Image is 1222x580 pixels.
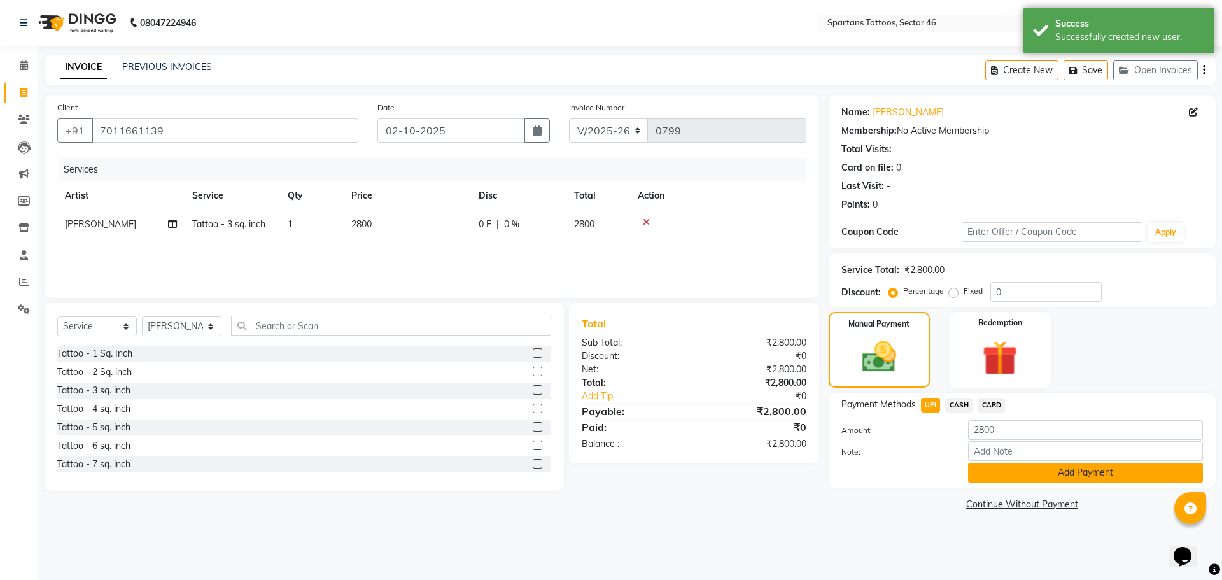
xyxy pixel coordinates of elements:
[873,106,944,119] a: [PERSON_NAME]
[566,181,630,210] th: Total
[92,118,358,143] input: Search by Name/Mobile/Email/Code
[841,286,881,299] div: Discount:
[57,402,130,416] div: Tattoo - 4 sq. inch
[57,347,132,360] div: Tattoo - 1 Sq. Inch
[32,5,120,41] img: logo
[57,118,93,143] button: +91
[841,143,892,156] div: Total Visits:
[904,264,945,277] div: ₹2,800.00
[848,318,909,330] label: Manual Payment
[1055,17,1205,31] div: Success
[59,158,816,181] div: Services
[1169,529,1209,567] iframe: chat widget
[57,102,78,113] label: Client
[572,376,694,390] div: Total:
[971,336,1029,380] img: _gift.svg
[288,218,293,230] span: 1
[65,218,136,230] span: [PERSON_NAME]
[192,218,265,230] span: Tattoo - 3 sq. inch
[504,218,519,231] span: 0 %
[852,337,907,376] img: _cash.svg
[377,102,395,113] label: Date
[572,336,694,350] div: Sub Total:
[1113,60,1198,80] button: Open Invoices
[140,5,196,41] b: 08047224946
[841,180,884,193] div: Last Visit:
[185,181,280,210] th: Service
[921,398,941,413] span: UPI
[945,398,973,413] span: CASH
[572,437,694,451] div: Balance :
[351,218,372,230] span: 2800
[1148,223,1184,242] button: Apply
[630,181,806,210] th: Action
[57,421,130,434] div: Tattoo - 5 sq. inch
[985,60,1058,80] button: Create New
[572,404,694,419] div: Payable:
[231,316,551,336] input: Search or Scan
[57,365,132,379] div: Tattoo - 2 Sq. inch
[694,336,815,350] div: ₹2,800.00
[841,161,894,174] div: Card on file:
[344,181,471,210] th: Price
[694,363,815,376] div: ₹2,800.00
[841,264,899,277] div: Service Total:
[964,285,983,297] label: Fixed
[694,376,815,390] div: ₹2,800.00
[574,218,594,230] span: 2800
[831,498,1213,511] a: Continue Without Payment
[572,350,694,363] div: Discount:
[60,56,107,79] a: INVOICE
[582,317,611,330] span: Total
[479,218,491,231] span: 0 F
[903,285,944,297] label: Percentage
[694,350,815,363] div: ₹0
[122,61,212,73] a: PREVIOUS INVOICES
[57,181,185,210] th: Artist
[57,439,130,453] div: Tattoo - 6 sq. inch
[57,458,130,471] div: Tattoo - 7 sq. inch
[572,363,694,376] div: Net:
[572,420,694,435] div: Paid:
[841,106,870,119] div: Name:
[694,404,815,419] div: ₹2,800.00
[569,102,624,113] label: Invoice Number
[873,198,878,211] div: 0
[714,390,815,403] div: ₹0
[841,198,870,211] div: Points:
[896,161,901,174] div: 0
[978,317,1022,329] label: Redemption
[280,181,344,210] th: Qty
[978,398,1005,413] span: CARD
[962,222,1142,242] input: Enter Offer / Coupon Code
[694,437,815,451] div: ₹2,800.00
[841,124,897,138] div: Membership:
[471,181,566,210] th: Disc
[841,124,1203,138] div: No Active Membership
[841,225,962,239] div: Coupon Code
[832,446,959,458] label: Note:
[57,384,130,397] div: Tattoo - 3 sq. inch
[1055,31,1205,44] div: Successfully created new user.
[887,180,890,193] div: -
[1064,60,1108,80] button: Save
[496,218,499,231] span: |
[968,441,1203,461] input: Add Note
[968,463,1203,483] button: Add Payment
[968,420,1203,440] input: Amount
[694,420,815,435] div: ₹0
[841,398,916,411] span: Payment Methods
[832,425,959,436] label: Amount:
[572,390,714,403] a: Add Tip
